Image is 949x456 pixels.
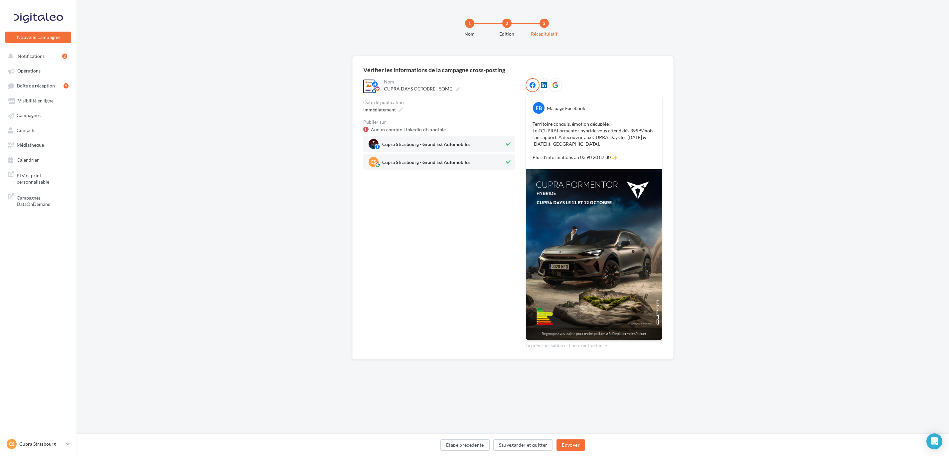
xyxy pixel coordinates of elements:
[363,100,515,105] div: Date de publication
[523,31,565,37] div: Récapitulatif
[17,83,55,88] span: Boîte de réception
[18,53,45,59] span: Notifications
[17,142,44,148] span: Médiathèque
[502,19,512,28] div: 2
[17,127,35,133] span: Contacts
[384,86,452,91] span: CUPRA DAYS OCTOBRE - SOME
[19,441,64,447] p: Cupra Strasbourg
[4,154,73,166] a: Calendrier
[4,139,73,151] a: Médiathèque
[493,439,553,451] button: Sauvegarder et quitter
[363,67,505,73] div: Vérifier les informations de la campagne cross-posting
[363,107,396,112] span: Immédiatement
[371,160,376,164] span: CS
[5,438,71,450] a: CS Cupra Strasbourg
[4,124,73,136] a: Contacts
[17,193,69,208] span: Campagnes DataOnDemand
[17,171,69,185] span: PLV et print personnalisable
[547,105,585,112] div: Ma page Facebook
[4,65,73,76] a: Opérations
[4,94,73,106] a: Visibilité en ligne
[18,98,54,103] span: Visibilité en ligne
[556,439,585,451] button: Envoyer
[17,113,41,118] span: Campagnes
[371,126,446,134] a: Aucun compte Linkedin disponible
[4,79,73,92] a: Boîte de réception9
[533,102,545,114] div: FB
[448,31,491,37] div: Nom
[363,120,515,124] div: Publier sur
[9,441,15,447] span: CS
[17,68,41,74] span: Opérations
[384,79,514,84] div: Nom
[382,142,470,149] span: Cupra Strasbourg - Grand Est Automobiles
[62,54,67,59] div: 2
[533,121,656,161] p: Territoire conquis, émotion décuplée. Le #CUPRAFormentor hybride vous attend dès 399 €/mois sans ...
[540,19,549,28] div: 3
[382,160,470,167] span: Cupra Strasbourg - Grand Est Automobiles
[64,83,69,88] div: 9
[926,433,942,449] div: Open Intercom Messenger
[465,19,474,28] div: 1
[17,157,39,163] span: Calendrier
[4,109,73,121] a: Campagnes
[4,191,73,210] a: Campagnes DataOnDemand
[4,50,70,62] button: Notifications 2
[5,32,71,43] button: Nouvelle campagne
[4,168,73,188] a: PLV et print personnalisable
[440,439,490,451] button: Étape précédente
[486,31,528,37] div: Edition
[526,340,663,349] div: La prévisualisation est non-contractuelle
